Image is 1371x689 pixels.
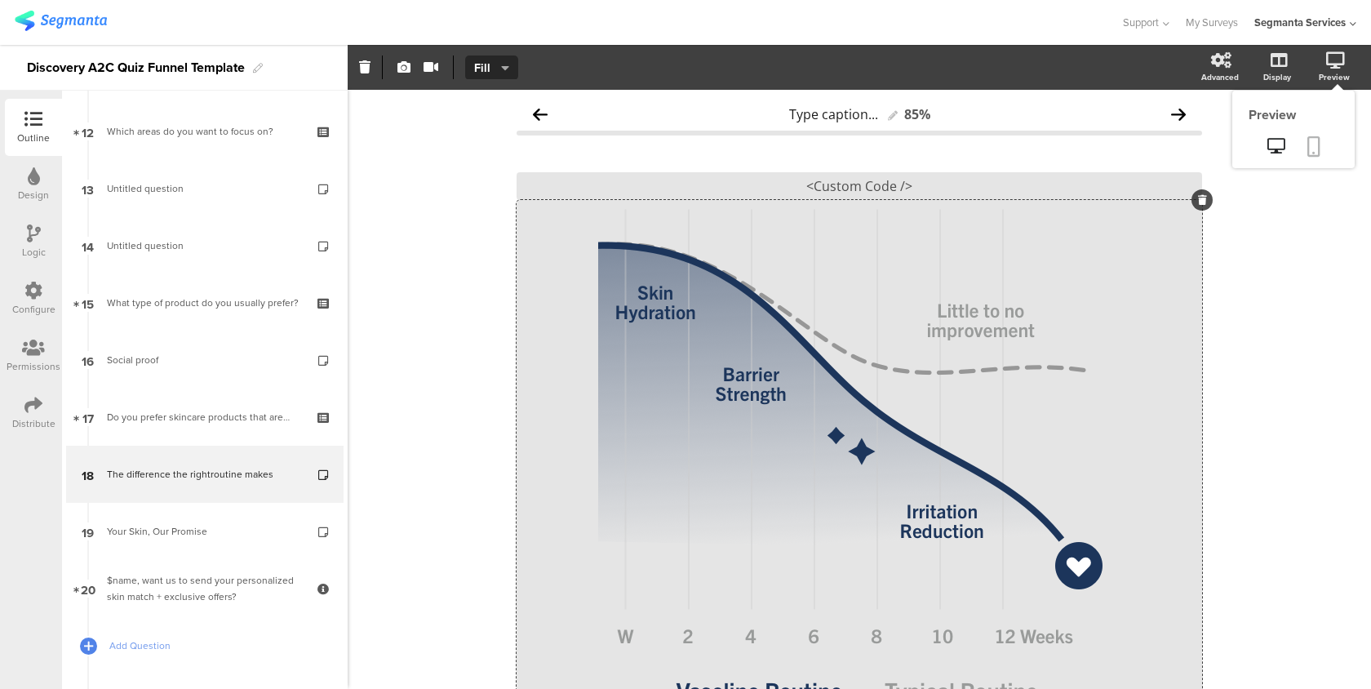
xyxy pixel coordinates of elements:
img: segmanta logo [15,11,107,31]
div: Outline [17,131,50,145]
div: Display [1263,71,1291,83]
div: Permissions [7,359,60,374]
div: Design [18,188,49,202]
a: 17 Do you prefer skincare products that are… [66,389,344,446]
div: $name, want us to send your personalized skin match + exclusive offers? [107,572,302,605]
div: Which areas do you want to focus on? [107,123,302,140]
div: Do you prefer skincare products that are… [107,409,302,425]
a: 13 Untitled question [66,160,344,217]
span: 14 [82,237,94,255]
div: Configure [12,302,55,317]
div: Your Skin, Our Promise [107,523,302,540]
span: 15 [82,294,94,312]
div: Preview [1319,71,1350,83]
a: 16 Social proof [66,331,344,389]
span: Untitled question [107,238,184,253]
span: 16 [82,351,94,369]
div: Discovery A2C Quiz Funnel Template [27,55,245,81]
div: Logic [22,245,46,260]
a: 12 Which areas do you want to focus on? [66,103,344,160]
div: Distribute [12,416,55,431]
div: Segmanta Services [1254,15,1346,30]
a: 20 $name, want us to send your personalized skin match + exclusive offers? [66,560,344,617]
a: 19 Your Skin, Our Promise [66,503,344,560]
span: Add Question [109,638,318,654]
span: Support [1123,15,1159,30]
span: 13 [82,180,94,198]
div: What type of product do you usually prefer? [107,295,302,311]
a: 15 What type of product do you usually prefer? [66,274,344,331]
span: Fill [474,60,507,77]
div: 85% [904,105,930,123]
div: Preview [1232,105,1355,124]
span: 12 [82,122,94,140]
span: 18 [82,465,94,483]
div: Social proof [107,352,302,368]
a: 14 Untitled question [66,217,344,274]
span: Type caption... [789,105,878,123]
span: 17 [82,408,94,426]
button: Fill [465,56,518,80]
a: 18 The difference the rightroutine makes [66,446,344,503]
span: 20 [81,580,95,598]
div: The difference the rightroutine makes [107,466,302,482]
div: Advanced [1201,71,1239,83]
div: <Custom Code /> [517,172,1202,200]
span: 19 [82,522,94,540]
span: Untitled question [107,181,184,196]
